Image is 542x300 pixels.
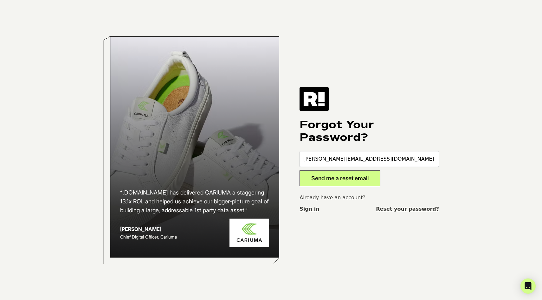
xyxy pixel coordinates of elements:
[120,226,161,232] strong: [PERSON_NAME]
[120,188,269,215] h2: “[DOMAIN_NAME] has delivered CARIUMA a staggering 13.1x ROI, and helped us achieve our bigger-pic...
[120,234,177,239] span: Chief Digital Officer, Cariuma
[300,118,439,144] h1: Forgot Your Password?
[229,219,269,247] img: Cariuma
[300,170,380,186] button: Send me a reset email
[300,87,329,111] img: Retention.com
[376,205,439,213] a: Reset your password?
[300,194,439,201] p: Already have an account?
[300,205,319,213] a: Sign in
[520,278,536,294] div: Open Intercom Messenger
